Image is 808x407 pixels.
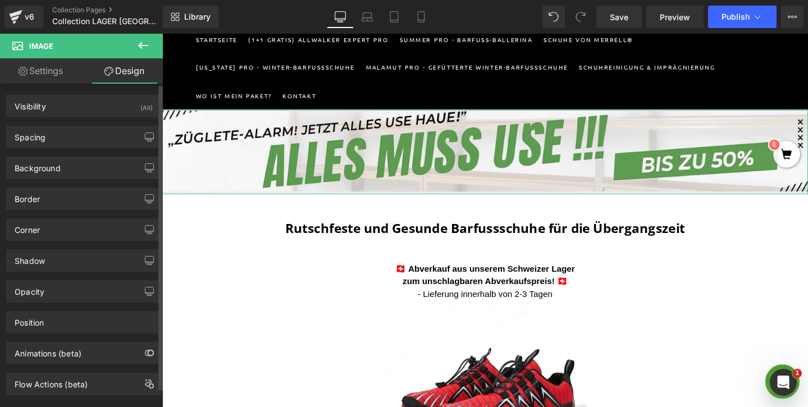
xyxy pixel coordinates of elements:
[708,6,777,28] button: Publish
[327,6,354,28] a: Desktop
[15,126,45,142] div: Spacing
[22,10,36,24] div: v6
[52,6,181,15] a: Collection Pages
[634,348,670,384] iframe: Schaltfläche zum Öffnen des Messaging-Fensters
[15,95,46,111] div: Visibility
[637,110,651,124] mark: 0
[434,21,586,51] a: Schuhreinigung & Imprägnierung
[15,188,40,204] div: Border
[209,21,431,51] a: MALAMUT PRO - Gefütterte Winter-Barfussschuhe
[643,122,671,134] a: 0
[781,6,804,28] button: More
[381,6,408,28] a: Tablet
[122,51,166,80] a: Kontakt
[15,157,61,173] div: Background
[722,12,750,21] span: Publish
[130,195,550,214] strong: Rutschfeste und Gesunde Barfussschuhe für die Übergangszeit
[15,312,44,327] div: Position
[610,11,628,23] span: Save
[31,21,207,51] a: [US_STATE] PRO - Winter-Barfussschuhe
[354,6,381,28] a: Laptop
[4,6,43,28] a: v6
[29,42,53,51] span: Image
[15,342,81,358] div: Animations (beta)
[646,6,704,28] a: Preview
[660,11,690,23] span: Preview
[31,51,120,80] a: Wo ist mein Paket?
[15,281,44,296] div: Opacity
[15,219,40,235] div: Corner
[408,6,435,28] a: Mobile
[140,95,153,114] div: (All)
[245,243,434,266] strong: 🇨🇭 Abverkauf aus unserem Schweizer Lager zum unschlagbaren Abverkaufspreis! 🇨🇭
[52,17,160,26] span: Collection LAGER [GEOGRAPHIC_DATA]
[15,250,45,266] div: Shadow
[84,58,165,84] a: Design
[184,12,211,22] span: Library
[15,373,88,389] div: Flow Actions (beta)
[770,369,797,396] iframe: Intercom live chat
[163,6,218,28] a: New Library
[793,369,802,378] span: 1
[542,6,565,28] button: Undo
[569,6,592,28] button: Redo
